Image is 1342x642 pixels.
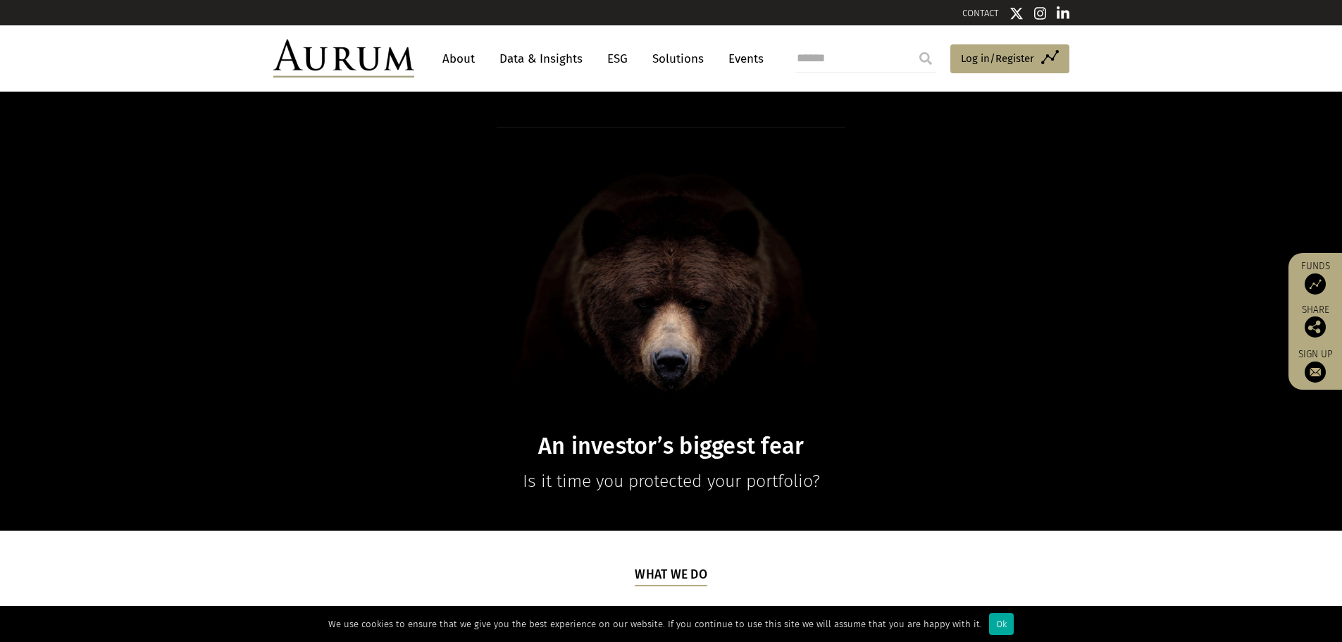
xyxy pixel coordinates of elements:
a: CONTACT [962,8,999,18]
a: Funds [1296,260,1335,295]
a: Events [721,46,764,72]
img: Instagram icon [1034,6,1047,20]
a: Data & Insights [492,46,590,72]
h5: What we do [635,566,707,586]
div: Share [1296,305,1335,338]
img: Share this post [1305,316,1326,338]
img: Linkedin icon [1057,6,1069,20]
a: About [435,46,482,72]
div: Ok [989,613,1014,635]
img: Aurum [273,39,414,78]
a: Sign up [1296,348,1335,383]
img: Access Funds [1305,273,1326,295]
a: Log in/Register [950,44,1069,74]
a: ESG [600,46,635,72]
span: Log in/Register [961,50,1034,67]
img: Sign up to our newsletter [1305,362,1326,383]
img: Twitter icon [1009,6,1024,20]
a: Solutions [645,46,711,72]
p: Is it time you protected your portfolio? [399,467,943,495]
h1: An investor’s biggest fear [399,433,943,460]
input: Submit [912,44,940,73]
